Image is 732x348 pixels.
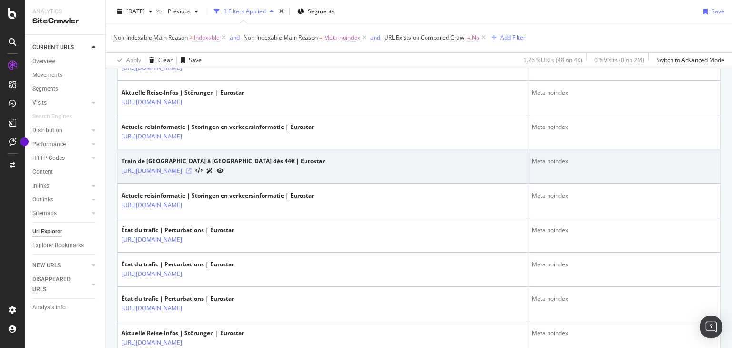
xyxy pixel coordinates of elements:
div: CURRENT URLS [32,42,74,53]
span: ≠ [189,33,193,42]
button: and [230,33,240,42]
button: Segments [294,4,338,19]
a: Overview [32,56,99,66]
div: Meta noindex [532,191,716,200]
div: Aktuelle Reise-Infos | Störungen | Eurostar [122,329,244,337]
a: HTTP Codes [32,153,89,163]
button: Save [177,53,202,68]
a: Explorer Bookmarks [32,241,99,251]
span: Previous [164,7,191,15]
a: DISAPPEARED URLS [32,274,89,295]
a: Search Engines [32,112,81,122]
div: Meta noindex [532,88,716,97]
div: SiteCrawler [32,16,98,27]
div: and [370,33,380,42]
a: [URL][DOMAIN_NAME] [122,235,182,244]
div: Apply [126,56,141,64]
div: État du trafic | Perturbations | Eurostar [122,226,234,234]
div: Aktuelle Reise-Infos | Störungen | Eurostar [122,88,244,97]
a: Sitemaps [32,209,89,219]
a: [URL][DOMAIN_NAME] [122,304,182,313]
div: Add Filter [500,33,526,42]
div: Outlinks [32,195,53,205]
a: Analysis Info [32,303,99,313]
a: Content [32,167,99,177]
a: [URL][DOMAIN_NAME] [122,269,182,279]
button: 3 Filters Applied [210,4,277,19]
div: Performance [32,139,66,149]
div: Meta noindex [532,226,716,234]
a: CURRENT URLS [32,42,89,53]
a: Visit Online Page [186,168,192,174]
span: = [319,33,323,42]
div: Analytics [32,8,98,16]
span: No [472,31,479,44]
div: Inlinks [32,181,49,191]
a: Outlinks [32,195,89,205]
button: Add Filter [488,32,526,43]
div: Visits [32,98,47,108]
span: Meta noindex [324,31,360,44]
button: Previous [164,4,202,19]
a: Distribution [32,126,89,136]
button: Clear [145,53,173,68]
div: Movements [32,70,62,80]
div: 3 Filters Applied [224,7,266,15]
span: Segments [308,7,335,15]
div: NEW URLS [32,261,61,271]
a: URL Inspection [217,166,224,176]
a: AI Url Details [206,166,213,176]
button: [DATE] [113,4,156,19]
div: Meta noindex [532,329,716,337]
div: Train de [GEOGRAPHIC_DATA] à [GEOGRAPHIC_DATA] dès 44€ | Eurostar [122,157,325,166]
div: DISAPPEARED URLS [32,274,81,295]
a: NEW URLS [32,261,89,271]
div: État du trafic | Perturbations | Eurostar [122,295,234,303]
span: = [467,33,470,42]
div: Meta noindex [532,260,716,269]
button: and [370,33,380,42]
a: Visits [32,98,89,108]
div: Distribution [32,126,62,136]
div: Save [712,7,724,15]
div: 1.26 % URLs ( 48 on 4K ) [523,56,582,64]
a: [URL][DOMAIN_NAME] [122,200,182,210]
button: View HTML Source [195,168,203,174]
div: and [230,33,240,42]
a: [URL][DOMAIN_NAME] [122,132,182,141]
div: Explorer Bookmarks [32,241,84,251]
span: Indexable [194,31,220,44]
div: Meta noindex [532,157,716,166]
div: 0 % Visits ( 0 on 2M ) [594,56,644,64]
a: Performance [32,139,89,149]
a: Segments [32,84,99,94]
div: État du trafic | Perturbations | Eurostar [122,260,234,269]
a: [URL][DOMAIN_NAME] [122,338,182,348]
button: Apply [113,53,141,68]
div: Url Explorer [32,227,62,237]
div: Clear [158,56,173,64]
button: Switch to Advanced Mode [652,53,724,68]
div: Actuele reisinformatie | Storingen en verkeersinformatie | Eurostar [122,123,314,131]
div: Actuele reisinformatie | Storingen en verkeersinformatie | Eurostar [122,191,314,200]
div: Open Intercom Messenger [700,316,722,338]
div: Segments [32,84,58,94]
a: [URL][DOMAIN_NAME] [122,97,182,107]
div: Meta noindex [532,123,716,131]
a: [URL][DOMAIN_NAME] [122,166,182,176]
div: Save [189,56,202,64]
a: Url Explorer [32,227,99,237]
div: HTTP Codes [32,153,65,163]
div: Sitemaps [32,209,57,219]
span: URL Exists on Compared Crawl [384,33,466,42]
span: Non-Indexable Main Reason [244,33,318,42]
span: Non-Indexable Main Reason [113,33,188,42]
div: Tooltip anchor [20,137,29,146]
span: 2025 Oct. 2nd [126,7,145,15]
button: Save [700,4,724,19]
a: Movements [32,70,99,80]
div: Content [32,167,53,177]
a: Inlinks [32,181,89,191]
div: Search Engines [32,112,72,122]
span: vs [156,6,164,14]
